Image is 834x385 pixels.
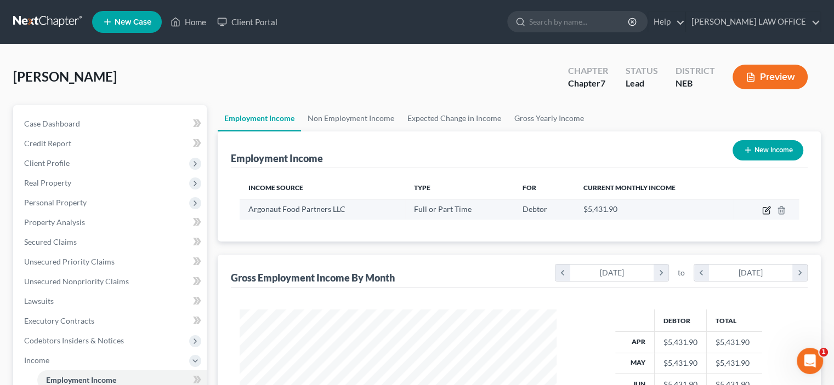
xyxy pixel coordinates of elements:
[676,77,715,90] div: NEB
[115,18,151,26] span: New Case
[568,77,608,90] div: Chapter
[583,204,617,214] span: $5,431.90
[508,105,591,131] a: Gross Yearly Income
[24,316,94,325] span: Executory Contracts
[615,332,655,353] th: Apr
[24,178,71,187] span: Real Property
[615,353,655,373] th: May
[523,183,536,192] span: For
[654,265,668,281] i: chevron_right
[648,12,685,32] a: Help
[165,12,212,32] a: Home
[24,217,85,227] span: Property Analysis
[797,348,823,374] iframe: Intercom live chat
[24,119,80,128] span: Case Dashboard
[24,198,87,207] span: Personal Property
[663,337,697,348] div: $5,431.90
[15,134,207,153] a: Credit Report
[663,358,697,369] div: $5,431.90
[15,212,207,232] a: Property Analysis
[24,237,77,246] span: Secured Claims
[694,265,709,281] i: chevron_left
[218,105,301,131] a: Employment Income
[401,105,508,131] a: Expected Change in Income
[626,77,658,90] div: Lead
[24,257,115,266] span: Unsecured Priority Claims
[24,277,129,286] span: Unsecured Nonpriority Claims
[654,309,706,331] th: Debtor
[678,267,685,278] span: to
[706,332,762,353] td: $5,431.90
[231,152,323,165] div: Employment Income
[733,65,808,89] button: Preview
[555,265,570,281] i: chevron_left
[706,309,762,331] th: Total
[15,272,207,291] a: Unsecured Nonpriority Claims
[792,265,807,281] i: chevron_right
[706,353,762,373] td: $5,431.90
[24,158,70,168] span: Client Profile
[15,232,207,252] a: Secured Claims
[15,311,207,331] a: Executory Contracts
[733,140,803,160] button: New Income
[248,204,345,214] span: Argonaut Food Partners LLC
[301,105,401,131] a: Non Employment Income
[15,291,207,311] a: Lawsuits
[568,65,608,77] div: Chapter
[46,375,116,384] span: Employment Income
[414,183,430,192] span: Type
[24,336,124,345] span: Codebtors Insiders & Notices
[676,65,715,77] div: District
[523,204,547,214] span: Debtor
[231,271,395,284] div: Gross Employment Income By Month
[15,252,207,272] a: Unsecured Priority Claims
[529,12,629,32] input: Search by name...
[24,139,71,148] span: Credit Report
[414,204,472,214] span: Full or Part Time
[24,355,49,365] span: Income
[709,265,793,281] div: [DATE]
[248,183,303,192] span: Income Source
[686,12,820,32] a: [PERSON_NAME] LAW OFFICE
[819,348,828,357] span: 1
[626,65,658,77] div: Status
[24,296,54,306] span: Lawsuits
[583,183,676,192] span: Current Monthly Income
[15,114,207,134] a: Case Dashboard
[570,265,654,281] div: [DATE]
[212,12,283,32] a: Client Portal
[600,78,605,88] span: 7
[13,68,117,84] span: [PERSON_NAME]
